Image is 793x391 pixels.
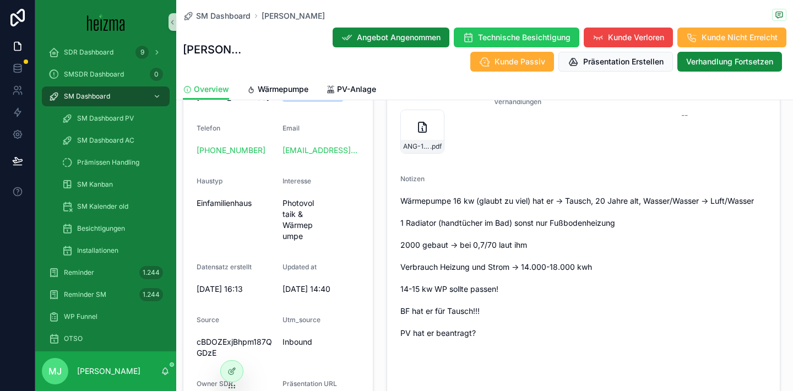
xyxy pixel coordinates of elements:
[55,175,170,194] a: SM Kanban
[337,84,376,95] span: PV-Anlage
[283,336,360,347] span: Inbound
[197,177,222,185] span: Haustyp
[64,70,124,79] span: SMSDR Dashboard
[283,379,337,388] span: Präsentation URL
[283,145,360,156] a: [EMAIL_ADDRESS][DOMAIN_NAME]
[64,92,110,101] span: SM Dashboard
[64,334,83,343] span: OTSO
[258,84,308,95] span: Wärmepumpe
[283,198,317,242] span: Photovoltaik & Wärmepumpe
[135,46,149,59] div: 9
[608,32,664,43] span: Kunde Verloren
[42,263,170,283] a: Reminder1.244
[583,56,664,67] span: Präsentation Erstellen
[77,202,128,211] span: SM Kalender old
[283,124,300,132] span: Email
[77,114,134,123] span: SM Dashboard PV
[55,219,170,238] a: Besichtigungen
[283,316,321,324] span: Utm_source
[77,366,140,377] p: [PERSON_NAME]
[495,56,545,67] span: Kunde Passiv
[283,177,311,185] span: Interesse
[357,32,441,43] span: Angebot Angenommen
[77,136,134,145] span: SM Dashboard AC
[42,307,170,327] a: WP Funnel
[197,336,274,359] span: cBDOZExjBhpm187QGDzE
[55,241,170,260] a: Installationen
[197,316,219,324] span: Source
[77,180,113,189] span: SM Kanban
[139,288,163,301] div: 1.244
[183,42,245,57] h1: [PERSON_NAME]
[326,79,376,101] a: PV-Anlage
[197,284,274,295] span: [DATE] 16:13
[64,48,113,57] span: SDR Dashboard
[197,263,252,271] span: Datensatz erstellt
[262,10,325,21] a: [PERSON_NAME]
[183,79,229,100] a: Overview
[681,110,688,121] span: --
[64,268,94,277] span: Reminder
[430,142,442,151] span: .pdf
[42,329,170,349] a: OTSO
[197,145,265,156] a: [PHONE_NUMBER]
[87,13,125,31] img: App logo
[42,64,170,84] a: SMSDR Dashboard0
[584,28,673,47] button: Kunde Verloren
[333,28,449,47] button: Angebot Angenommen
[470,52,554,72] button: Kunde Passiv
[42,86,170,106] a: SM Dashboard
[42,285,170,305] a: Reminder SM1.244
[686,56,773,67] span: Verhandlung Fortsetzen
[55,153,170,172] a: Prämissen Handling
[677,28,786,47] button: Kunde Nicht Erreicht
[558,52,673,72] button: Präsentation Erstellen
[48,365,62,378] span: MJ
[77,158,139,167] span: Prämissen Handling
[283,284,360,295] span: [DATE] 14:40
[283,263,317,271] span: Updated at
[677,52,782,72] button: Verhandlung Fortsetzen
[77,246,118,255] span: Installationen
[196,10,251,21] span: SM Dashboard
[702,32,778,43] span: Kunde Nicht Erreicht
[42,42,170,62] a: SDR Dashboard9
[454,28,579,47] button: Technische Besichtigung
[55,108,170,128] a: SM Dashboard PV
[403,142,430,151] span: ANG-12966-Kaltner--2025-09-08
[194,84,229,95] span: Overview
[35,44,176,351] div: scrollable content
[197,379,233,388] span: Owner SDR
[77,224,125,233] span: Besichtigungen
[478,32,571,43] span: Technische Besichtigung
[247,79,308,101] a: Wärmepumpe
[55,131,170,150] a: SM Dashboard AC
[150,68,163,81] div: 0
[197,198,274,209] span: Einfamilienhaus
[197,124,220,132] span: Telefon
[139,266,163,279] div: 1.244
[183,10,251,21] a: SM Dashboard
[64,312,97,321] span: WP Funnel
[400,175,425,183] span: Notizen
[55,197,170,216] a: SM Kalender old
[64,290,106,299] span: Reminder SM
